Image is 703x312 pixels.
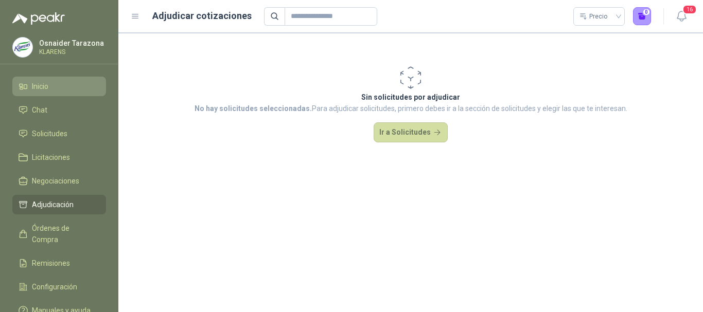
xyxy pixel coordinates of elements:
a: Adjudicación [12,195,106,214]
div: Precio [579,9,609,24]
img: Company Logo [13,38,32,57]
span: Licitaciones [32,152,70,163]
a: Configuración [12,277,106,297]
span: Inicio [32,81,48,92]
span: Adjudicación [32,199,74,210]
span: Configuración [32,281,77,292]
a: Órdenes de Compra [12,218,106,249]
a: Negociaciones [12,171,106,191]
p: Para adjudicar solicitudes, primero debes ir a la sección de solicitudes y elegir las que te inte... [195,103,627,114]
p: Sin solicitudes por adjudicar [195,91,627,103]
p: KLARENS [39,49,104,55]
span: 16 [682,5,697,14]
strong: No hay solicitudes seleccionadas. [195,104,312,113]
span: Negociaciones [32,175,79,187]
span: Chat [32,104,47,116]
a: Solicitudes [12,124,106,143]
a: Remisiones [12,253,106,273]
span: Órdenes de Compra [32,223,96,245]
a: Chat [12,100,106,120]
h1: Adjudicar cotizaciones [152,9,252,23]
span: Solicitudes [32,128,67,139]
a: Inicio [12,77,106,96]
button: 16 [672,7,691,26]
button: Ir a Solicitudes [374,122,448,143]
span: Remisiones [32,258,70,269]
a: Licitaciones [12,148,106,167]
p: Osnaider Tarazona [39,40,104,47]
button: 0 [633,7,652,26]
img: Logo peakr [12,12,65,25]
